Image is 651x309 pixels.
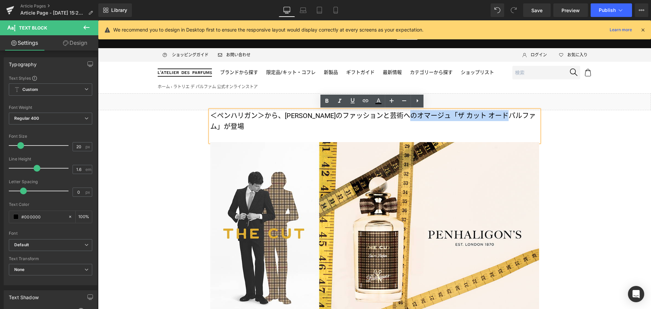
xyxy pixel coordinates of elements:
[60,31,111,38] a: ショッピングガイド
[20,10,85,16] span: Article Page - [DATE] 15:26:28
[491,3,504,17] button: Undo
[531,7,542,14] span: Save
[507,3,520,17] button: Redo
[75,64,160,69] span: ラトリエ デ パルファム 公式オンラインストア
[414,45,482,59] input: 検索
[328,3,344,17] a: Mobile
[60,48,114,56] img: ラトリエ デ パルファム 公式オンラインストア
[116,31,153,38] a: お問い合わせ
[14,116,39,121] b: Regular 400
[486,49,494,56] img: Icon_Cart.svg
[9,75,92,81] div: Text Styles
[74,31,111,38] span: ショッピングガイド
[312,46,355,58] a: カテゴリーから探す
[599,7,616,13] span: Publish
[9,202,92,207] div: Text Color
[9,179,92,184] div: Letter Spacing
[85,190,91,194] span: px
[112,122,441,307] img: KEY VISUAL
[607,26,635,34] a: Learn more
[85,144,91,149] span: px
[628,286,644,302] div: Open Intercom Messenger
[420,31,449,38] a: ログイン
[299,15,319,20] a: こちらから
[20,3,98,9] a: Article Pages
[122,46,160,58] a: ブランドから探す
[112,90,441,112] p: ＜ペンハリガン＞から、[PERSON_NAME]のファッションと芸術へのオマージュ「ザ カット オードパルファム」が登場
[19,25,47,31] span: Text Block
[553,3,588,17] a: Preview
[7,7,546,14] p: [全製品対象] ご購入で選べるサンプル2点プレゼント！
[73,64,74,69] span: ›
[591,3,632,17] button: Publish
[64,32,70,38] img: Icon_ShoppingGuide.svg
[461,33,465,37] img: Icon_Heart_Empty.svg
[85,167,91,172] span: em
[311,3,328,17] a: Tablet
[14,242,29,248] i: Default
[425,31,429,38] img: Icon_User.svg
[363,46,396,58] a: ショップリスト
[279,3,295,17] a: Desktop
[433,31,449,38] span: ログイン
[9,256,92,261] div: Text Transform
[9,291,39,300] div: Text Shadow
[111,7,127,13] span: Library
[21,213,65,220] input: Color
[9,134,92,139] div: Font Size
[285,46,304,58] a: 最新情報
[9,105,92,110] div: Font Weight
[120,33,124,36] img: Icon_Email.svg
[9,231,92,236] div: Font
[295,3,311,17] a: Laptop
[22,87,38,93] b: Custom
[14,267,25,272] b: None
[98,3,132,17] a: New Library
[469,31,490,38] span: お気に入り
[60,63,160,70] nav: breadcrumbs
[635,3,648,17] button: More
[9,157,92,161] div: Line Height
[9,58,37,67] div: Typography
[561,7,580,14] span: Preview
[113,26,423,34] p: We recommend you to design in Desktop first to ensure the responsive layout would display correct...
[7,14,546,21] p: LINE公式アカウントの友だち追加は
[472,48,479,56] img: Icon_Search.svg
[226,46,240,58] a: 新製品
[76,211,92,223] div: %
[248,46,277,58] a: ギフトガイド
[60,64,72,69] a: ホーム
[168,46,218,58] a: 限定品/キット・コフレ
[51,35,100,51] a: Design
[128,31,153,38] span: お問い合わせ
